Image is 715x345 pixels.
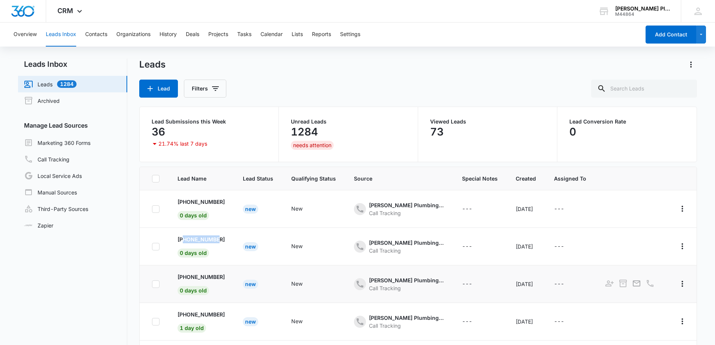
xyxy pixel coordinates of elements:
[604,278,615,289] button: Add as Contact
[292,23,303,47] button: Lists
[430,126,444,138] p: 73
[645,283,655,289] a: Call
[569,126,576,138] p: 0
[615,6,670,12] div: account name
[237,23,251,47] button: Tasks
[291,280,316,289] div: - - Select to Edit Field
[369,276,444,284] div: [PERSON_NAME] Plumbing - Ads
[243,242,258,251] div: New
[554,175,586,182] span: Assigned To
[243,205,258,214] div: New
[676,278,688,290] button: Actions
[369,314,444,322] div: [PERSON_NAME] Plumbing - Ads
[462,205,486,214] div: - - Select to Edit Field
[18,59,127,70] h2: Leads Inbox
[243,175,273,182] span: Lead Status
[184,80,226,98] button: Filters
[291,175,336,182] span: Qualifying Status
[312,23,331,47] button: Reports
[554,242,578,251] div: - - Select to Edit Field
[24,138,90,147] a: Marketing 360 Forms
[291,205,316,214] div: - - Select to Edit Field
[554,205,578,214] div: - - Select to Edit Field
[369,284,444,292] div: Call Tracking
[516,175,536,182] span: Created
[24,96,60,105] a: Archived
[178,310,225,331] a: [PHONE_NUMBER]1 day old
[462,280,486,289] div: - - Select to Edit Field
[14,23,37,47] button: Overview
[178,310,225,318] p: [PHONE_NUMBER]
[569,119,685,124] p: Lead Conversion Rate
[139,59,166,70] h1: Leads
[178,198,225,218] a: [PHONE_NUMBER]0 days old
[291,242,303,250] div: New
[645,278,655,289] button: Call
[676,315,688,327] button: Actions
[685,59,697,71] button: Actions
[591,80,697,98] input: Search Leads
[618,278,628,289] button: Archive
[152,119,266,124] p: Lead Submissions this Week
[178,249,209,258] span: 0 days old
[291,141,334,150] div: needs attention
[291,205,303,212] div: New
[554,317,578,326] div: - - Select to Edit Field
[24,80,77,89] a: Leads1284
[615,12,670,17] div: account id
[291,317,316,326] div: - - Select to Edit Field
[291,280,303,288] div: New
[676,240,688,252] button: Actions
[116,23,151,47] button: Organizations
[24,221,53,229] a: Zapier
[178,175,225,182] span: Lead Name
[186,23,199,47] button: Deals
[369,201,444,209] div: [PERSON_NAME] Plumbing - Ads
[554,205,564,214] div: ---
[291,317,303,325] div: New
[46,23,76,47] button: Leads Inbox
[178,235,225,243] p: [PHONE_NUMBER]
[178,198,225,206] p: [PHONE_NUMBER]
[85,23,107,47] button: Contacts
[208,23,228,47] button: Projects
[516,318,536,325] div: [DATE]
[462,280,472,289] div: ---
[178,235,225,256] a: [PHONE_NUMBER]0 days old
[158,141,207,146] p: 21.74% last 7 days
[369,247,444,255] div: Call Tracking
[369,209,444,217] div: Call Tracking
[243,281,258,287] a: New
[340,23,360,47] button: Settings
[554,317,564,326] div: ---
[462,242,472,251] div: ---
[676,203,688,215] button: Actions
[243,243,258,250] a: New
[178,286,209,295] span: 0 days old
[516,243,536,250] div: [DATE]
[369,322,444,330] div: Call Tracking
[554,242,564,251] div: ---
[646,26,696,44] button: Add Contact
[57,7,73,15] span: CRM
[243,280,258,289] div: New
[243,317,258,326] div: New
[152,126,165,138] p: 36
[291,126,318,138] p: 1284
[24,155,69,164] a: Call Tracking
[139,80,178,98] button: Lead
[291,242,316,251] div: - - Select to Edit Field
[178,211,209,220] span: 0 days old
[516,280,536,288] div: [DATE]
[18,121,127,130] h3: Manage Lead Sources
[160,23,177,47] button: History
[24,204,88,213] a: Third-Party Sources
[369,239,444,247] div: [PERSON_NAME] Plumbing - Ads
[291,119,406,124] p: Unread Leads
[462,317,486,326] div: - - Select to Edit Field
[554,280,564,289] div: ---
[178,273,225,281] p: [PHONE_NUMBER]
[462,242,486,251] div: - - Select to Edit Field
[462,205,472,214] div: ---
[516,205,536,213] div: [DATE]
